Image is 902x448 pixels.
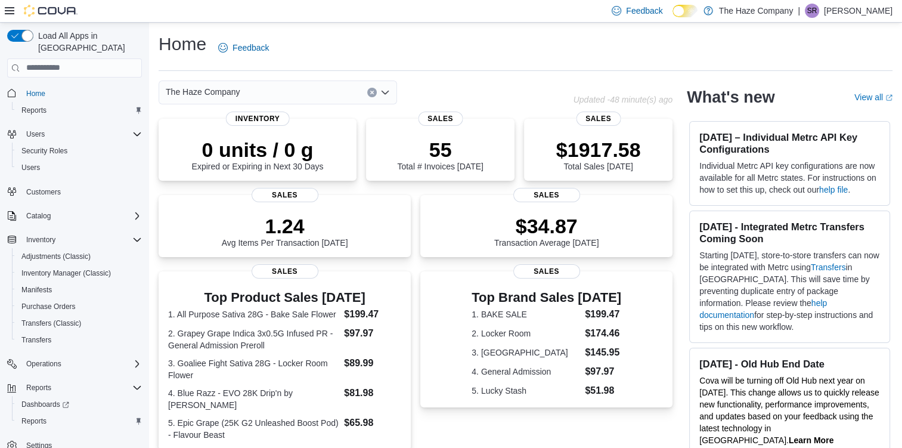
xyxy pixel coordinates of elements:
[222,214,348,238] p: 1.24
[556,138,641,162] p: $1917.58
[2,231,147,248] button: Inventory
[33,30,142,54] span: Load All Apps in [GEOGRAPHIC_DATA]
[12,332,147,348] button: Transfers
[17,333,56,347] a: Transfers
[168,291,401,305] h3: Top Product Sales [DATE]
[24,5,78,17] img: Cova
[17,299,80,314] a: Purchase Orders
[472,327,580,339] dt: 2. Locker Room
[21,209,142,223] span: Catalog
[17,397,142,412] span: Dashboards
[576,112,621,126] span: Sales
[21,86,50,101] a: Home
[687,88,774,107] h2: What's new
[26,359,61,369] span: Operations
[21,285,52,295] span: Manifests
[472,308,580,320] dt: 1. BAKE SALE
[21,357,142,371] span: Operations
[397,138,483,171] div: Total # Invoices [DATE]
[222,214,348,248] div: Avg Items Per Transaction [DATE]
[12,159,147,176] button: Users
[17,333,142,347] span: Transfers
[12,282,147,298] button: Manifests
[494,214,599,238] p: $34.87
[17,414,142,428] span: Reports
[885,94,892,101] svg: External link
[12,248,147,265] button: Adjustments (Classic)
[585,345,621,360] dd: $145.95
[472,366,580,378] dt: 4. General Admission
[807,4,817,18] span: SR
[26,235,55,245] span: Inventory
[21,268,111,278] span: Inventory Manager (Classic)
[21,400,69,409] span: Dashboards
[166,85,240,99] span: The Haze Company
[819,185,848,194] a: help file
[21,86,142,101] span: Home
[811,262,846,272] a: Transfers
[21,106,47,115] span: Reports
[2,126,147,143] button: Users
[252,188,318,202] span: Sales
[159,32,206,56] h1: Home
[699,249,880,333] p: Starting [DATE], store-to-store transfers can now be integrated with Metrc using in [GEOGRAPHIC_D...
[585,364,621,379] dd: $97.97
[17,160,45,175] a: Users
[854,92,892,102] a: View allExternal link
[719,4,793,18] p: The Haze Company
[192,138,324,162] p: 0 units / 0 g
[12,265,147,282] button: Inventory Manager (Classic)
[17,266,142,280] span: Inventory Manager (Classic)
[21,185,66,199] a: Customers
[418,112,463,126] span: Sales
[17,103,142,118] span: Reports
[574,95,673,104] p: Updated -48 minute(s) ago
[17,144,72,158] a: Security Roles
[21,163,40,172] span: Users
[699,160,880,196] p: Individual Metrc API key configurations are now available for all Metrc states. For instructions ...
[213,36,274,60] a: Feedback
[344,307,401,322] dd: $199.47
[17,249,95,264] a: Adjustments (Classic)
[21,233,142,247] span: Inventory
[168,308,339,320] dt: 1. All Purpose Sativa 28G - Bake Sale Flower
[12,102,147,119] button: Reports
[380,88,390,97] button: Open list of options
[344,326,401,341] dd: $97.97
[21,127,49,141] button: Users
[17,414,51,428] a: Reports
[12,143,147,159] button: Security Roles
[233,42,269,54] span: Feedback
[26,187,61,197] span: Customers
[21,146,67,156] span: Security Roles
[17,266,116,280] a: Inventory Manager (Classic)
[168,387,339,411] dt: 4. Blue Razz - EVO 28K Drip'n by [PERSON_NAME]
[699,131,880,155] h3: [DATE] – Individual Metrc API Key Configurations
[699,358,880,370] h3: [DATE] - Old Hub End Date
[17,283,57,297] a: Manifests
[513,188,580,202] span: Sales
[192,138,324,171] div: Expired or Expiring in Next 30 Days
[12,298,147,315] button: Purchase Orders
[344,356,401,370] dd: $89.99
[513,264,580,279] span: Sales
[21,252,91,261] span: Adjustments (Classic)
[21,357,66,371] button: Operations
[585,326,621,341] dd: $174.46
[21,184,142,199] span: Customers
[798,4,800,18] p: |
[12,413,147,430] button: Reports
[168,417,339,441] dt: 5. Epic Grape (25K G2 Unleashed Boost Pod) - Flavour Beast
[626,5,662,17] span: Feedback
[26,383,51,393] span: Reports
[17,249,142,264] span: Adjustments (Classic)
[26,211,51,221] span: Catalog
[699,298,827,320] a: help documentation
[17,283,142,297] span: Manifests
[21,233,60,247] button: Inventory
[26,89,45,98] span: Home
[2,183,147,200] button: Customers
[12,315,147,332] button: Transfers (Classic)
[344,386,401,400] dd: $81.98
[26,129,45,139] span: Users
